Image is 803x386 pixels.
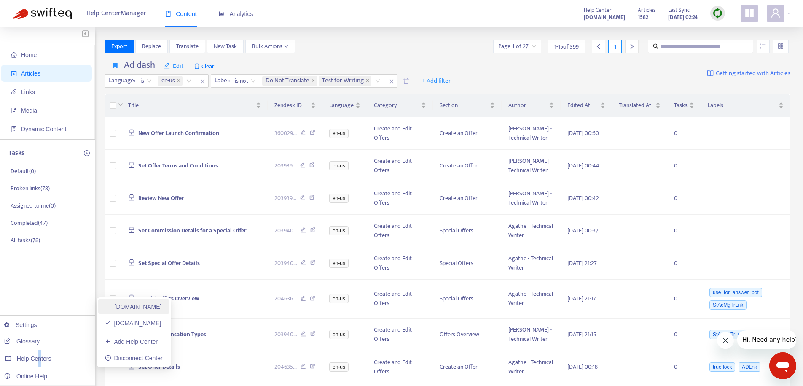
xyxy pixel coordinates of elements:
[165,11,197,17] span: Content
[214,42,237,51] span: New Task
[252,42,288,51] span: Bulk Actions
[708,101,777,110] span: Labels
[13,8,72,19] img: Swifteq
[668,5,690,15] span: Last Sync
[105,355,163,362] a: Disconnect Center
[329,101,354,110] span: Language
[322,76,364,86] span: Test for Writing
[8,148,24,158] p: Tasks
[138,294,199,303] span: Special Offers Overview
[374,101,419,110] span: Category
[266,76,309,86] span: Do Not Translate
[274,194,296,203] span: 203939 ...
[707,59,790,88] a: Getting started with Articles
[502,280,561,319] td: Agathe - Technical Writer
[329,294,349,303] span: en-us
[502,319,561,351] td: [PERSON_NAME] - Technical Writer
[739,362,760,372] span: ADLnk
[584,12,625,22] a: [DOMAIN_NAME]
[4,321,37,328] a: Settings
[653,43,659,49] span: search
[584,5,612,15] span: Help Center
[667,247,701,280] td: 0
[138,128,219,138] span: New Offer Launch Confirmation
[157,59,190,73] button: editEdit
[128,101,254,110] span: Title
[433,247,502,280] td: Special Offers
[757,40,770,53] button: unordered-list
[709,288,762,297] span: use_for_answer_bot
[128,162,135,168] span: lock
[667,351,701,383] td: 0
[138,226,246,235] span: Set Commission Details for a Special Offer
[4,373,47,380] a: Online Help
[502,94,561,117] th: Author
[190,59,218,73] span: Clear
[138,193,184,203] span: Review New Offer
[422,76,451,86] span: + Add filter
[416,74,457,88] button: + Add filter
[21,89,35,95] span: Links
[194,63,200,69] span: delete
[638,5,655,15] span: Articles
[367,117,433,150] td: Create and Edit Offers
[138,258,200,268] span: Set Special Offer Details
[567,193,599,203] span: [DATE] 00:42
[235,75,256,87] span: is not
[11,219,48,227] p: Completed ( 47 )
[567,101,598,110] span: Edited At
[118,102,123,107] span: down
[128,194,135,201] span: lock
[433,280,502,319] td: Special Offers
[124,59,155,71] h4: Ad dash
[128,259,135,266] span: lock
[274,129,297,138] span: 360029 ...
[219,11,253,17] span: Analytics
[433,215,502,247] td: Special Offers
[105,338,158,345] a: Add Help Center
[164,61,184,71] span: Edit
[105,40,134,53] button: Export
[433,319,502,351] td: Offers Overview
[21,126,66,132] span: Dynamic Content
[11,108,17,113] span: file-image
[274,362,297,372] span: 204635 ...
[165,11,171,17] span: book
[211,75,231,87] span: Label :
[329,330,349,339] span: en-us
[5,6,61,13] span: Hi. Need any help?
[274,294,297,303] span: 204636 ...
[667,280,701,319] td: 0
[771,8,781,18] span: user
[433,182,502,215] td: Create an Offer
[619,101,654,110] span: Translated At
[667,117,701,150] td: 0
[709,330,747,339] span: StAcMgTrLnk
[701,94,790,117] th: Labels
[268,94,322,117] th: Zendesk ID
[11,70,17,76] span: account-book
[329,129,349,138] span: en-us
[502,351,561,383] td: Agathe - Technical Writer
[161,76,175,86] span: en-us
[329,161,349,170] span: en-us
[584,13,625,22] strong: [DOMAIN_NAME]
[311,78,315,84] span: close
[667,319,701,351] td: 0
[274,330,297,339] span: 203940 ...
[567,226,599,235] span: [DATE] 00:37
[502,117,561,150] td: [PERSON_NAME] - Technical Writer
[668,13,698,22] strong: [DATE] 02:24
[284,44,288,49] span: down
[105,320,161,327] a: [DOMAIN_NAME]
[86,5,146,22] span: Help Center Manager
[164,62,170,69] span: edit
[367,319,433,351] td: Create and Edit Offers
[674,101,688,110] span: Tasks
[274,259,297,268] span: 203940 ...
[716,69,790,78] span: Getting started with Articles
[329,226,349,235] span: en-us
[667,150,701,182] td: 0
[760,43,766,49] span: unordered-list
[140,75,152,87] span: is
